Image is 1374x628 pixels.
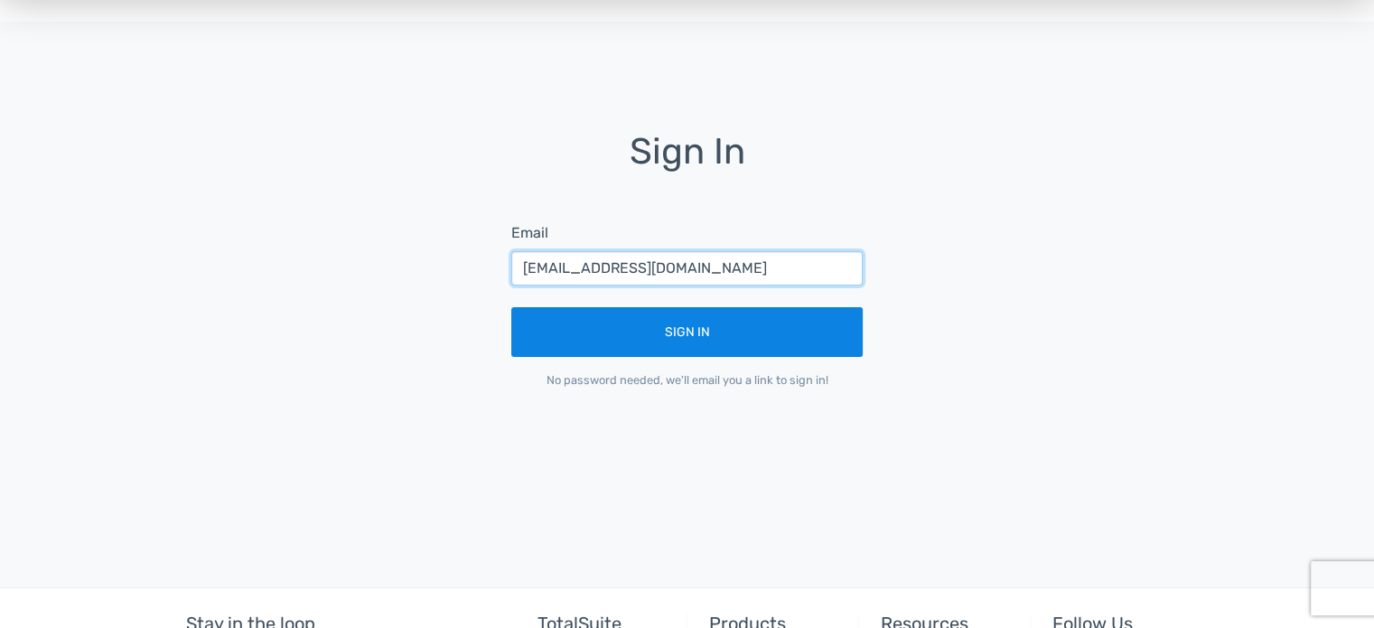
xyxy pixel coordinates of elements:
label: Email [511,222,548,244]
div: No password needed, we'll email you a link to sign in! [511,371,863,389]
h1: Sign In [486,132,888,197]
button: Sign In [511,307,863,357]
